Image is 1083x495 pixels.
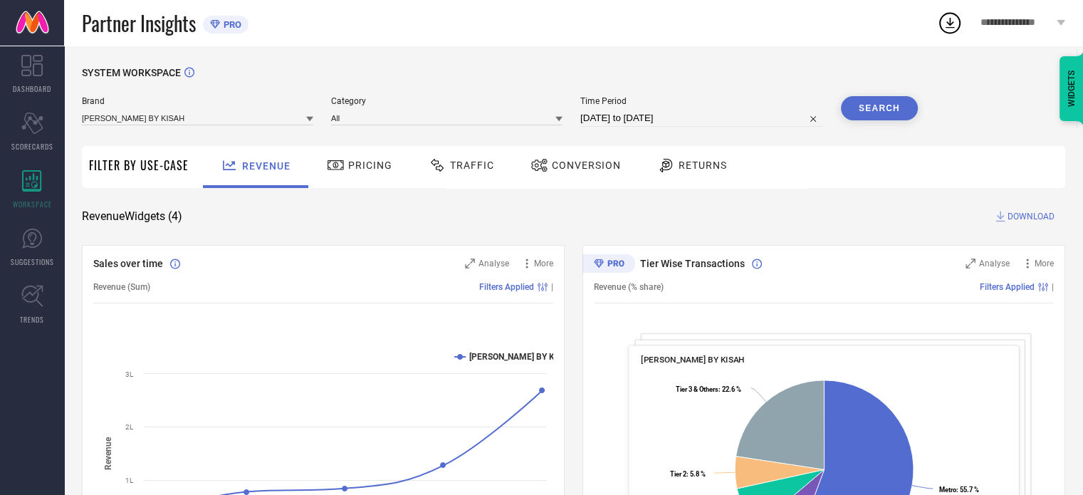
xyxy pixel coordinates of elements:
span: Analyse [478,259,509,269]
span: Tier Wise Transactions [640,258,745,269]
tspan: Tier 3 & Others [676,385,718,393]
span: Brand [82,96,313,106]
span: Filters Applied [980,282,1035,292]
text: : 5.8 % [670,470,706,478]
span: Analyse [979,259,1010,269]
span: | [1052,282,1054,292]
span: SYSTEM WORKSPACE [82,67,181,78]
span: TRENDS [20,314,44,325]
span: Filter By Use-Case [89,157,189,174]
span: Time Period [580,96,823,106]
div: Open download list [937,10,963,36]
text: 1L [125,476,134,484]
span: WORKSPACE [13,199,52,209]
input: Select time period [580,110,823,127]
span: Revenue (Sum) [93,282,150,292]
span: Sales over time [93,258,163,269]
span: Returns [679,160,727,171]
span: Partner Insights [82,9,196,38]
div: Premium [582,254,635,276]
span: Revenue (% share) [594,282,664,292]
text: : 22.6 % [676,385,741,393]
span: Conversion [552,160,621,171]
span: Revenue [242,160,291,172]
text: : 55.7 % [939,486,979,494]
span: PRO [220,19,241,30]
span: More [534,259,553,269]
text: 2L [125,423,134,431]
span: SUGGESTIONS [11,256,54,267]
span: More [1035,259,1054,269]
span: Traffic [450,160,494,171]
span: Filters Applied [479,282,534,292]
span: DOWNLOAD [1008,209,1055,224]
tspan: Tier 2 [670,470,686,478]
svg: Zoom [465,259,475,269]
tspan: Revenue [103,436,113,469]
span: Pricing [348,160,392,171]
text: [PERSON_NAME] BY KISAH [469,352,574,362]
span: SCORECARDS [11,141,53,152]
tspan: Metro [939,486,956,494]
text: 3L [125,370,134,378]
svg: Zoom [966,259,975,269]
span: DASHBOARD [13,83,51,94]
span: [PERSON_NAME] BY KISAH [641,355,744,365]
span: | [551,282,553,292]
span: Category [331,96,563,106]
button: Search [841,96,918,120]
span: Revenue Widgets ( 4 ) [82,209,182,224]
